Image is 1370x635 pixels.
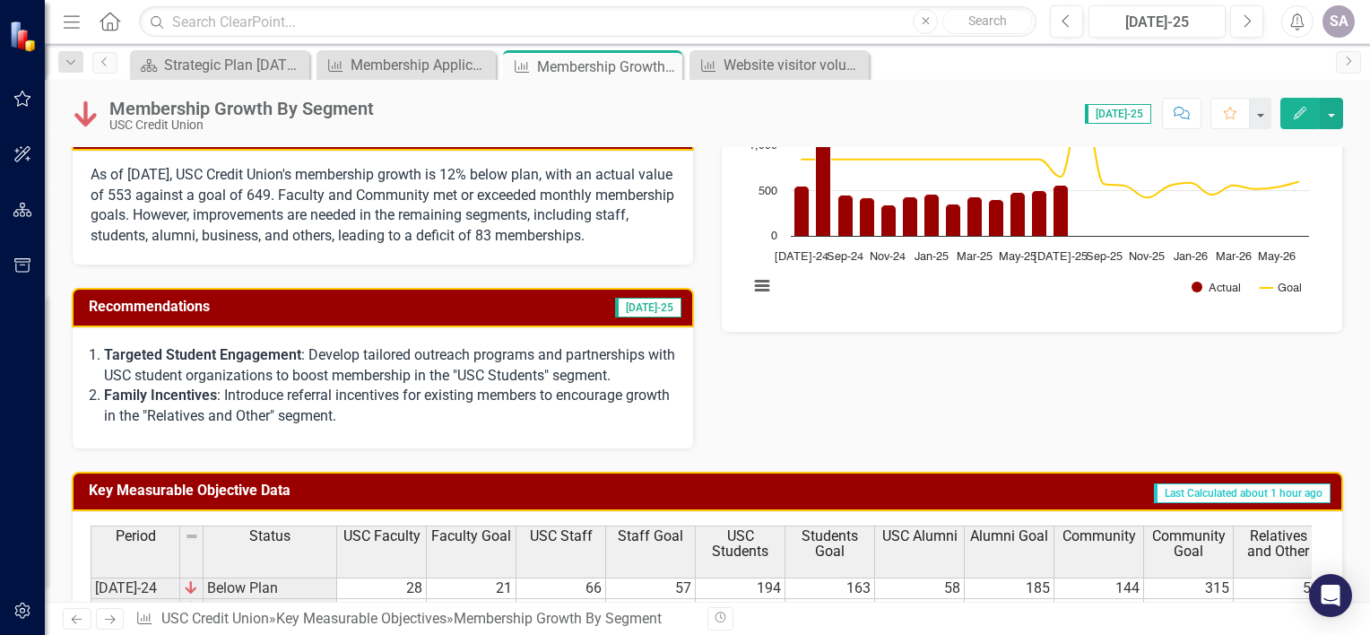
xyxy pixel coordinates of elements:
[967,197,983,237] path: Mar-25, 427. Actual.
[276,610,447,627] a: Key Measurable Objectives
[104,386,675,427] p: : Introduce referral incentives for existing members to encourage growth in the "Relatives and Ot...
[915,251,949,263] text: Jan-25
[699,528,781,560] span: USC Students
[139,6,1036,38] input: Search ClearPoint...
[696,578,785,599] td: 194
[427,599,516,620] td: 21
[694,54,864,76] a: Website visitor volume
[161,610,269,627] a: USC Credit Union
[1234,599,1323,620] td: 70
[89,483,749,499] h3: Key Measurable Objective Data
[104,387,217,404] strong: Family Incentives
[1192,281,1241,294] button: Show Actual
[775,251,828,263] text: [DATE]-24
[1174,251,1208,263] text: Jan-26
[789,528,871,560] span: Students Goal
[924,195,940,237] path: Jan-25, 455. Actual.
[785,599,875,620] td: 163
[870,251,906,263] text: Nov-24
[1154,483,1331,503] span: Last Calculated about 1 hour ago
[970,528,1048,544] span: Alumni Goal
[337,599,427,620] td: 16
[1148,528,1229,560] span: Community Goal
[759,186,777,197] text: 500
[104,346,301,363] strong: Targeted Student Engagement
[427,578,516,599] td: 21
[1085,104,1151,124] span: [DATE]-25
[135,609,694,630] div: » »
[1144,578,1234,599] td: 315
[91,165,675,247] p: As of [DATE], USC Credit Union's membership growth is 12% below plan, with an actual value of 553...
[942,9,1032,34] button: Search
[516,578,606,599] td: 66
[1086,251,1123,263] text: Sep-25
[1234,578,1323,599] td: 57
[606,599,696,620] td: 57
[1054,599,1144,620] td: 192
[1322,5,1355,38] button: SA
[431,528,511,544] span: Faculty Goal
[1034,251,1088,263] text: [DATE]-25
[618,528,683,544] span: Staff Goal
[606,578,696,599] td: 57
[1144,599,1234,620] td: 315
[454,610,662,627] div: Membership Growth By Segment
[1088,5,1226,38] button: [DATE]-25
[116,528,156,544] span: Period
[794,187,810,237] path: Jul-24, 547. Actual.
[881,205,897,237] path: Nov-24, 336. Actual.
[530,528,593,544] span: USC Staff
[838,196,854,237] path: Sep-24, 450. Actual.
[516,599,606,620] td: 97
[109,99,374,118] div: Membership Growth By Segment
[1010,193,1026,237] path: May-25, 479. Actual.
[1032,191,1047,237] path: Jun-25, 496. Actual.
[104,345,675,387] p: : Develop tailored outreach programs and partnerships with USC student organizations to boost mem...
[204,578,337,599] td: Below Plan
[249,528,290,544] span: Status
[957,251,993,263] text: Mar-25
[185,529,199,544] img: 8DAGhfEEPCf229AAAAAElFTkSuQmCC
[1054,186,1069,237] path: Jul-25, 553. Actual.
[882,528,958,544] span: USC Alumni
[946,204,961,237] path: Feb-25, 350. Actual.
[1216,251,1252,263] text: Mar-26
[9,21,40,52] img: ClearPoint Strategy
[999,251,1036,263] text: May-25
[860,198,875,237] path: Oct-24, 422. Actual.
[164,54,305,76] div: Strategic Plan [DATE] - [DATE]
[816,140,831,237] path: Aug-24, 1,062. Actual.
[724,54,864,76] div: Website visitor volume
[968,13,1007,28] span: Search
[204,599,337,620] td: Above Target
[615,298,681,317] span: [DATE]-25
[537,56,678,78] div: Membership Growth By Segment
[184,580,198,595] img: KIVvID6XQLnem7Jwd5RGsJlsyZvnEO8ojW1w+8UqMjn4yonOQRrQskXCXGmASKTRYCiTqJOcojskkyr07L4Z+PfWUOM8Y5yiO...
[343,528,421,544] span: USC Faculty
[875,599,965,620] td: 55
[740,45,1324,314] div: Chart. Highcharts interactive chart.
[109,118,374,132] div: USC Credit Union
[1309,574,1352,617] div: Open Intercom Messenger
[903,197,918,237] path: Dec-24, 431. Actual.
[696,599,785,620] td: 632
[184,601,198,615] img: VmL+zLOWXp8NoCSi7l57Eu8eJ+4GWSi48xzEIItyGCrzKAg+GPZxiGYRiGYS7xC1jVADWlAHzkAAAAAElFTkSuQmCC
[91,599,180,620] td: Aug-24
[1129,251,1165,263] text: Nov-25
[785,578,875,599] td: 163
[1062,528,1136,544] span: Community
[771,231,777,242] text: 0
[72,100,100,128] img: Below Plan
[351,54,491,76] div: Membership Application Conversion Rate
[89,299,469,315] h3: Recommendations
[134,54,305,76] a: Strategic Plan [DATE] - [DATE]
[827,251,863,263] text: Sep-24
[875,578,965,599] td: 58
[965,578,1054,599] td: 185
[1054,578,1144,599] td: 144
[337,578,427,599] td: 28
[91,578,180,599] td: [DATE]-24
[1095,12,1219,33] div: [DATE]-25
[965,599,1054,620] td: 185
